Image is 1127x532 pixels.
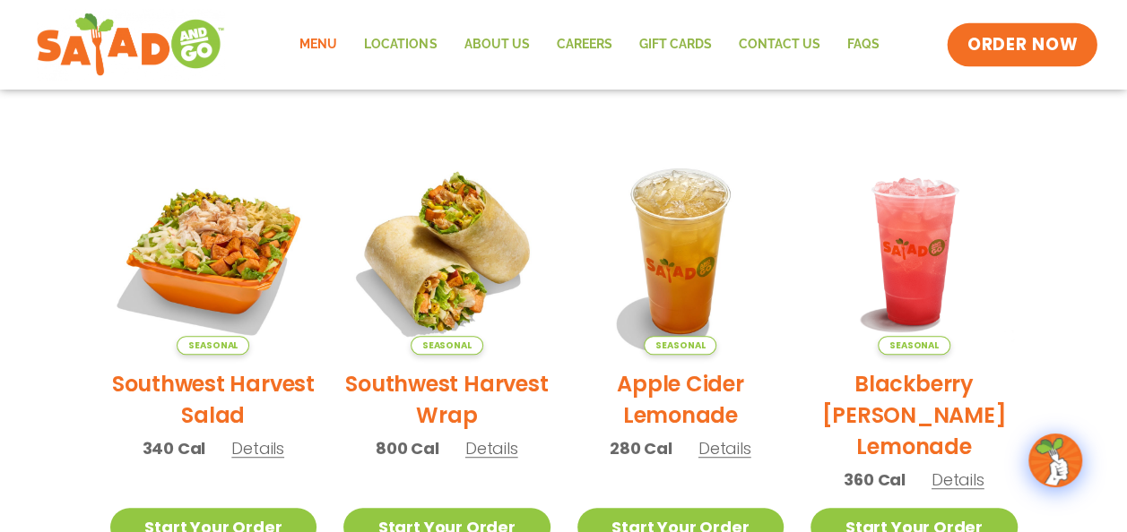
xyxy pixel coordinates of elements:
span: 280 Cal [610,436,672,460]
span: 360 Cal [844,468,906,492]
span: Details [231,437,284,459]
a: ORDER NOW [948,23,1098,66]
span: Details [698,437,751,459]
a: About Us [450,24,542,65]
span: Seasonal [177,336,249,355]
a: Locations [351,24,450,65]
h2: Southwest Harvest Wrap [343,368,550,431]
span: Seasonal [644,336,716,355]
span: Seasonal [878,336,950,355]
img: new-SAG-logo-768×292 [36,9,225,81]
a: Menu [286,24,351,65]
span: Details [932,468,984,491]
a: FAQs [833,24,892,65]
a: Careers [542,24,625,65]
h2: Blackberry [PERSON_NAME] Lemonade [811,368,1018,462]
a: GIFT CARDS [625,24,724,65]
nav: Menu [286,24,892,65]
span: 800 Cal [376,436,439,460]
img: Product photo for Blackberry Bramble Lemonade [811,148,1018,355]
img: Product photo for Southwest Harvest Salad [110,148,317,355]
a: Contact Us [724,24,833,65]
img: Product photo for Southwest Harvest Wrap [343,148,550,355]
span: ORDER NOW [967,33,1079,56]
span: 340 Cal [143,436,206,460]
h2: Apple Cider Lemonade [577,368,785,431]
img: wpChatIcon [1030,435,1080,485]
span: Details [465,437,518,459]
span: Seasonal [411,336,483,355]
h2: Southwest Harvest Salad [110,368,317,431]
img: Product photo for Apple Cider Lemonade [577,148,785,355]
